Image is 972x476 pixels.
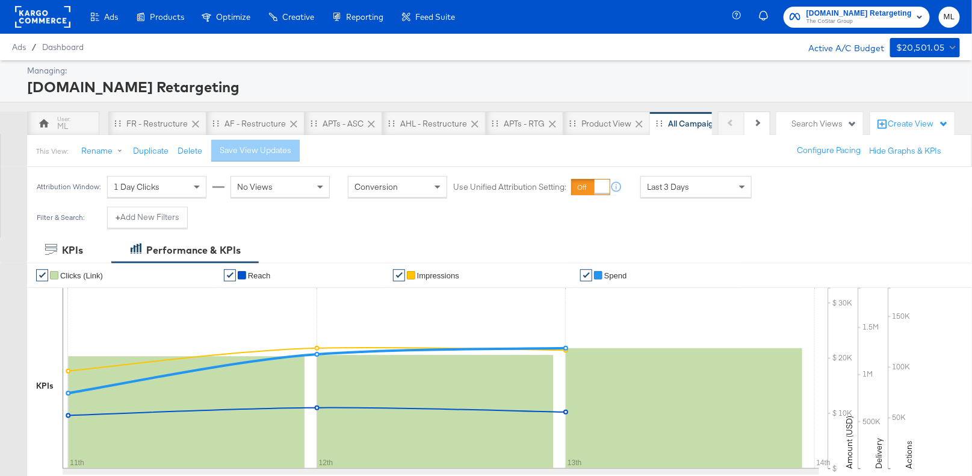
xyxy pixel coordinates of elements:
span: Spend [604,271,627,280]
a: ✔ [224,269,236,281]
div: Drag to reorder tab [114,120,121,127]
div: $20,501.05 [896,40,945,55]
div: Active A/C Budget [796,38,884,56]
span: Ads [104,12,118,22]
div: Drag to reorder tab [492,120,498,127]
a: ✔ [580,269,592,281]
span: Ads [12,42,26,52]
button: Duplicate [133,145,169,157]
a: ✔ [393,269,405,281]
div: KPIs [62,243,83,257]
div: AHL - Restructure [400,118,467,130]
strong: + [116,211,120,223]
div: ML [58,121,69,132]
button: ML [939,7,960,28]
button: Rename [73,140,135,162]
div: Product View [581,118,631,130]
button: Hide Graphs & KPIs [869,145,942,157]
text: Delivery [874,438,885,469]
label: Use Unified Attribution Setting: [453,181,566,193]
span: Products [150,12,184,22]
span: Conversion [354,181,398,192]
div: Drag to reorder tab [212,120,219,127]
button: Delete [178,145,202,157]
div: Drag to reorder tab [388,120,395,127]
button: +Add New Filters [107,207,188,228]
span: Creative [282,12,314,22]
div: Attribution Window: [36,183,101,191]
span: Feed Suite [415,12,455,22]
div: APTs - RTG [504,118,545,130]
span: Last 3 Days [647,181,689,192]
span: / [26,42,42,52]
div: Drag to reorder tab [569,120,576,127]
span: 1 Day Clicks [114,181,159,192]
div: Search Views [791,118,857,130]
div: This View: [36,146,68,156]
div: Filter & Search: [36,213,85,222]
text: Actions [904,440,915,469]
div: Performance & KPIs [146,243,241,257]
span: Reporting [346,12,383,22]
span: Reach [248,271,271,280]
button: [DOMAIN_NAME] RetargetingThe CoStar Group [784,7,930,28]
div: [DOMAIN_NAME] Retargeting [27,77,957,97]
span: The CoStar Group [806,17,912,27]
a: Dashboard [42,42,84,52]
button: $20,501.05 [890,38,960,57]
span: [DOMAIN_NAME] Retargeting [806,7,912,20]
div: AF - Restructure [224,118,286,130]
text: Amount (USD) [844,416,855,469]
div: FR - Restructure [126,118,188,130]
button: Configure Pacing [788,140,869,161]
div: Create View [888,118,949,130]
div: APTs - ASC [323,118,364,130]
a: ✔ [36,269,48,281]
div: KPIs [36,380,54,392]
span: Optimize [216,12,250,22]
span: Impressions [417,271,459,280]
div: Drag to reorder tab [656,120,663,127]
span: No Views [237,181,273,192]
div: Drag to reorder tab [311,120,317,127]
div: Managing: [27,65,957,77]
span: ML [944,10,955,24]
div: All Campaigns [668,118,722,130]
span: Clicks (Link) [60,271,103,280]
